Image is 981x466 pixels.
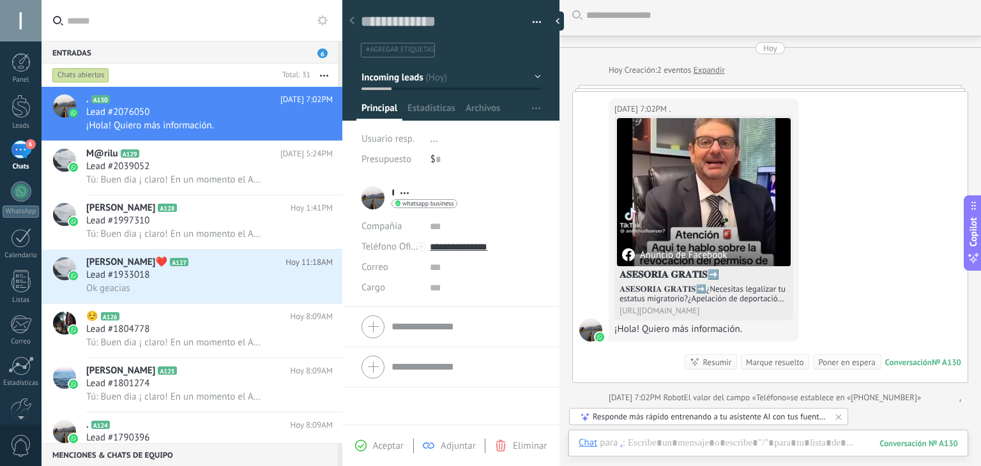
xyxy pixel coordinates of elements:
[402,200,453,207] span: whatsapp business
[600,437,618,449] span: para
[361,257,388,278] button: Correo
[609,391,663,404] div: [DATE] 7:02PM
[26,139,36,149] span: 6
[617,118,791,318] a: Anuncio de Facebook𝐀𝐒𝐄𝐒𝐎𝐑𝐈𝐀 𝐆𝐑𝐀𝐓𝐈𝐒➡️𝐀𝐒𝐄𝐒𝐎𝐑𝐈𝐀 𝐆𝐑𝐀𝐓𝐈𝐒➡️¿Necesitas legalizar tu estatus migratorio?¿...
[361,216,420,237] div: Compañía
[69,163,78,172] img: icon
[3,76,40,84] div: Panel
[3,252,40,260] div: Calendario
[967,218,980,247] span: Copilot
[69,271,78,280] img: icon
[277,69,310,82] div: Total: 31
[42,250,342,303] a: avataricon[PERSON_NAME]❤️A127Hoy 11:18AMLead #1933018Ok geacias
[86,323,149,336] span: Lead #1804778
[361,283,385,292] span: Cargo
[373,440,404,452] span: Aceptar
[3,379,40,387] div: Estadísticas
[614,323,793,336] div: ¡Hola! Quiero más información.
[669,103,671,116] span: .
[42,358,342,412] a: avataricon[PERSON_NAME]A125Hoy 8:09AMLead #1801274Tú: Buen dia ¡ claro! En un momento el Abogado ...
[609,64,725,77] div: Creación:
[101,312,119,320] span: A126
[86,377,149,390] span: Lead #1801274
[42,412,342,466] a: avataricon.A124Hoy 8:09AMLead #1790396
[42,443,338,466] div: Menciones & Chats de equipo
[86,202,155,214] span: [PERSON_NAME]
[86,119,214,132] span: ¡Hola! Quiero más información.
[623,437,625,449] span: :
[86,93,89,106] span: .
[86,391,262,403] span: Tú: Buen dia ¡ claro! En un momento el Abogado se comunicara contigo, para darte tu asesoría pers...
[361,133,414,145] span: Usuario resp.
[86,256,167,269] span: [PERSON_NAME]❤️
[622,248,727,261] div: Anuncio de Facebook
[361,153,411,165] span: Presupuesto
[121,149,139,158] span: A129
[620,269,788,282] h4: 𝐀𝐒𝐄𝐒𝐎𝐑𝐈𝐀 𝐆𝐑𝐀𝐓𝐈𝐒➡️
[42,141,342,195] a: avatariconM@riluA129[DATE] 5:24PMLead #2039052Tú: Buen dia ¡ claro! En un momento el Abogado se c...
[3,206,39,218] div: WhatsApp
[86,214,149,227] span: Lead #1997310
[280,93,333,106] span: [DATE] 7:02PM
[366,45,434,54] span: #agregar etiquetas
[86,282,130,294] span: Ok geacias
[361,278,420,298] div: Cargo
[441,440,476,452] span: Adjuntar
[69,217,78,226] img: icon
[86,419,89,432] span: .
[42,195,342,249] a: avataricon[PERSON_NAME]A128Hoy 1:41PMLead #1997310Tú: Buen dia ¡ claro! En un momento el Abogado ...
[746,356,803,368] div: Marque resuelto
[52,68,109,83] div: Chats abiertos
[158,204,176,212] span: A128
[86,174,262,186] span: Tú: Buen dia ¡ claro! En un momento el Abogado se comunicara contigo, para darte tu asesoría pers...
[86,269,149,282] span: Lead #1933018
[86,432,149,444] span: Lead #1790396
[551,11,564,31] div: Ocultar
[317,49,328,58] span: 6
[3,163,40,171] div: Chats
[593,411,826,422] div: Responde más rápido entrenando a tu asistente AI con tus fuentes de datos
[42,87,342,140] a: avataricon.A130[DATE] 7:02PMLead #2076050¡Hola! Quiero más información.
[407,102,455,121] span: Estadísticas
[361,149,421,170] div: Presupuesto
[3,338,40,346] div: Correo
[763,42,777,54] div: Hoy
[361,129,421,149] div: Usuario resp.
[703,356,731,368] div: Resumir
[430,149,541,170] div: $
[609,64,625,77] div: Hoy
[657,64,691,77] span: 2 eventos
[513,440,547,452] span: Eliminar
[694,64,725,77] a: Expandir
[69,380,78,389] img: icon
[86,106,149,119] span: Lead #2076050
[170,258,188,266] span: A127
[280,147,333,160] span: [DATE] 5:24PM
[879,438,958,449] div: 130
[69,326,78,334] img: icon
[430,133,438,145] span: ...
[158,366,176,375] span: A125
[620,306,788,315] div: [URL][DOMAIN_NAME]
[818,356,875,368] div: Poner en espera
[791,391,922,404] span: se establece en «[PHONE_NUMBER]»
[42,304,342,357] a: avataricon☺️A126Hoy 8:09AMLead #1804778Tú: Buen dia ¡ claro! En un momento el Abogado se comunica...
[3,122,40,130] div: Leads
[86,228,262,240] span: Tú: Buen dia ¡ claro! En un momento el Abogado se comunicara contigo, para darte tu asesoría pers...
[86,365,155,377] span: [PERSON_NAME]
[291,202,333,214] span: Hoy 1:41PM
[595,333,604,342] img: waba.svg
[290,419,333,432] span: Hoy 8:09AM
[69,109,78,117] img: icon
[885,357,932,368] div: Conversación
[86,310,98,323] span: ☺️
[86,336,262,349] span: Tú: Buen dia ¡ claro! En un momento el Abogado se comunicara contigo, para darte tu asesoría pers...
[614,103,669,116] div: [DATE] 7:02PM
[684,391,791,404] span: El valor del campo «Teléfono»
[86,160,149,173] span: Lead #2039052
[285,256,333,269] span: Hoy 11:18AM
[290,310,333,323] span: Hoy 8:09AM
[620,437,622,448] div: .
[361,237,420,257] button: Teléfono Oficina
[91,421,110,429] span: A124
